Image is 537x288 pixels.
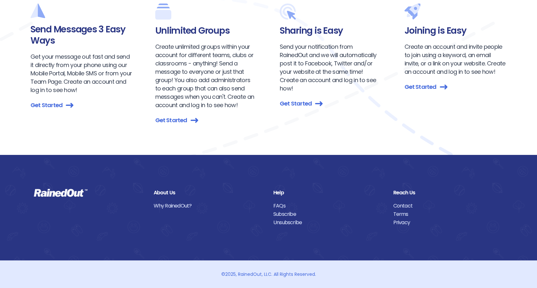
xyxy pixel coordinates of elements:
a: Unsubscribe [273,218,384,227]
div: Create unlimited groups within your account for different teams, clubs or classrooms - anything! ... [155,43,258,110]
img: Dialogue bubble [155,4,171,20]
a: FAQs [273,202,384,210]
a: Get Started [155,116,258,124]
a: Terms [393,210,504,218]
a: Subscribe [273,210,384,218]
a: Get Started [405,82,507,91]
div: Get your message out fast and send it directly from your phone using our Mobile Portal, Mobile SM... [30,53,133,94]
a: Contact [393,202,504,210]
div: Help [273,189,384,197]
img: Dialogue bubble [280,4,296,20]
div: Send Messages 3 Easy Ways [30,24,133,46]
div: Create an account and invite people to join using a keyword, an email invite, or a link on your w... [405,43,507,76]
div: Joining is Easy [405,25,507,36]
a: Get Started [280,99,382,108]
a: Why RainedOut? [154,202,264,210]
img: Dialogue bubble [405,4,421,20]
div: Sharing is Easy [280,25,382,36]
div: Unlimited Groups [155,25,258,36]
a: Get Started [30,101,133,109]
div: Send your notification from RainedOut and we will automatically post it to Facebook, Twitter and/... [280,43,382,93]
img: Dialogue bubble [30,4,45,18]
div: Reach Us [393,189,504,197]
div: About Us [154,189,264,197]
a: Privacy [393,218,504,227]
